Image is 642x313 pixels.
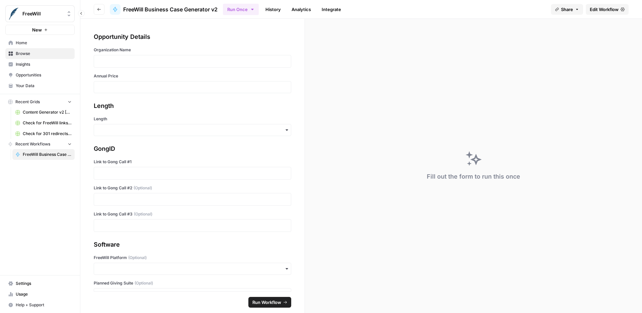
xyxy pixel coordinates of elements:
img: FreeWill Logo [8,8,20,20]
a: Usage [5,289,75,300]
a: History [261,4,285,15]
span: Browse [16,51,72,57]
span: Edit Workflow [590,6,619,13]
span: Settings [16,280,72,287]
button: Recent Workflows [5,139,75,149]
span: Help + Support [16,302,72,308]
button: Recent Grids [5,97,75,107]
a: Home [5,38,75,48]
a: Browse [5,48,75,59]
a: Your Data [5,80,75,91]
span: Check for FreeWill links on partner's external website [23,120,72,126]
a: Analytics [288,4,315,15]
span: (Optional) [134,211,152,217]
span: Insights [16,61,72,67]
span: FreeWill [22,10,63,17]
span: Recent Workflows [15,141,50,147]
span: Share [561,6,573,13]
button: New [5,25,75,35]
span: Recent Grids [15,99,40,105]
span: (Optional) [135,280,153,286]
div: Fill out the form to run this once [427,172,520,181]
div: GongID [94,144,291,153]
span: Usage [16,291,72,297]
label: Planned Giving Suite [94,280,291,286]
span: FreeWill Business Case Generator v2 [123,5,218,13]
span: Check for 301 redirects on page Grid [23,131,72,137]
button: Help + Support [5,300,75,310]
label: Organization Name [94,47,291,53]
label: FreeWill Platform [94,255,291,261]
span: Run Workflow [252,299,281,306]
button: Share [551,4,583,15]
div: Length [94,101,291,111]
span: FreeWill Business Case Generator v2 [23,151,72,158]
span: Home [16,40,72,46]
div: Opportunity Details [94,32,291,42]
label: Link to Gong Call #3 [94,211,291,217]
div: Software [94,240,291,249]
button: Run Once [223,4,259,15]
button: Workspace: FreeWill [5,5,75,22]
label: Annual Price [94,73,291,79]
a: Insights [5,59,75,70]
a: Content Generator v2 [DRAFT] Test All Product Combos [12,107,75,118]
a: Integrate [318,4,345,15]
a: Check for FreeWill links on partner's external website [12,118,75,128]
span: (Optional) [134,185,152,191]
a: Edit Workflow [586,4,629,15]
button: Run Workflow [248,297,291,308]
a: Opportunities [5,70,75,80]
span: (Optional) [128,255,147,261]
label: Link to Gong Call #2 [94,185,291,191]
span: New [32,26,42,33]
span: Your Data [16,83,72,89]
label: Link to Gong Call #1 [94,159,291,165]
span: Opportunities [16,72,72,78]
a: Check for 301 redirects on page Grid [12,128,75,139]
a: FreeWill Business Case Generator v2 [12,149,75,160]
span: Content Generator v2 [DRAFT] Test All Product Combos [23,109,72,115]
label: Length [94,116,291,122]
a: Settings [5,278,75,289]
a: FreeWill Business Case Generator v2 [110,4,218,15]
